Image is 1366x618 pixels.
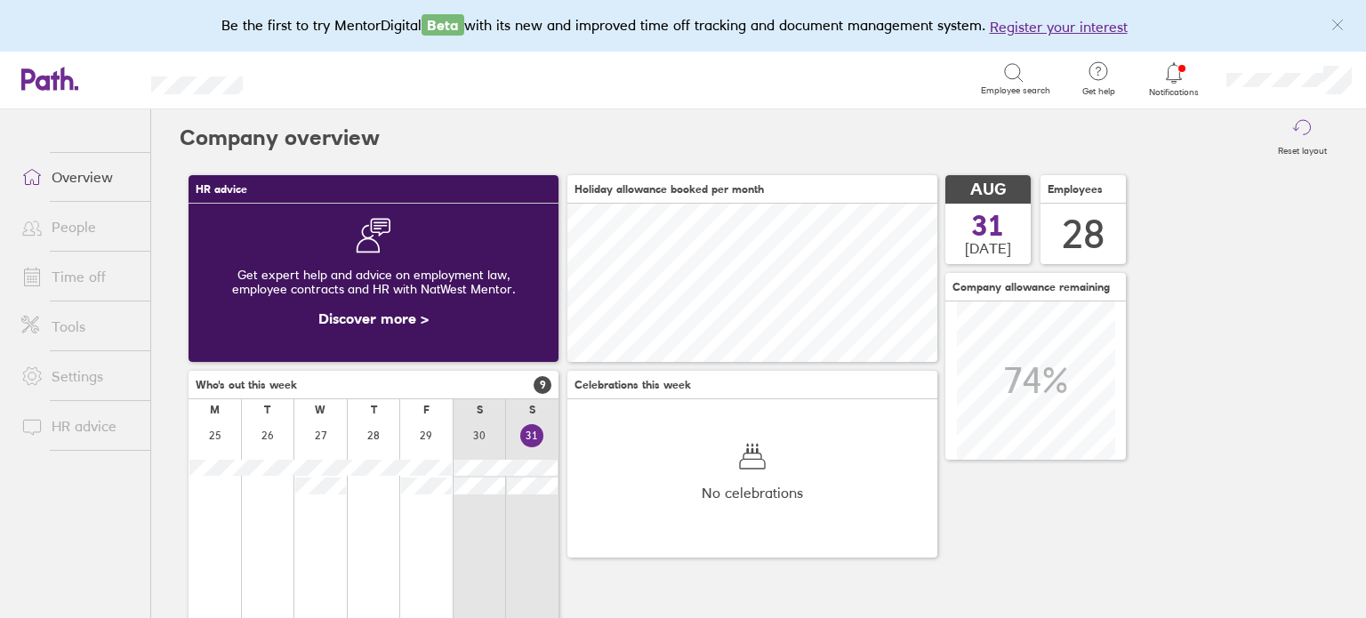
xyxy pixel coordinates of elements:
[318,309,429,327] a: Discover more >
[534,376,551,394] span: 9
[7,209,150,245] a: People
[1070,86,1128,97] span: Get help
[371,404,377,416] div: T
[315,404,325,416] div: W
[203,253,544,310] div: Get expert help and advice on employment law, employee contracts and HR with NatWest Mentor.
[1145,60,1203,98] a: Notifications
[1267,140,1338,157] label: Reset layout
[965,240,1011,256] span: [DATE]
[221,14,1145,37] div: Be the first to try MentorDigital with its new and improved time off tracking and document manage...
[702,485,803,501] span: No celebrations
[196,183,247,196] span: HR advice
[970,181,1006,199] span: AUG
[422,14,464,36] span: Beta
[7,159,150,195] a: Overview
[7,259,150,294] a: Time off
[291,70,336,86] div: Search
[1048,183,1103,196] span: Employees
[7,408,150,444] a: HR advice
[264,404,270,416] div: T
[477,404,483,416] div: S
[7,309,150,344] a: Tools
[1267,109,1338,166] button: Reset layout
[575,183,764,196] span: Holiday allowance booked per month
[423,404,430,416] div: F
[981,85,1050,96] span: Employee search
[1062,212,1105,257] div: 28
[529,404,535,416] div: S
[180,109,380,166] h2: Company overview
[575,379,691,391] span: Celebrations this week
[196,379,297,391] span: Who's out this week
[952,281,1110,293] span: Company allowance remaining
[7,358,150,394] a: Settings
[1145,87,1203,98] span: Notifications
[972,212,1004,240] span: 31
[990,16,1128,37] button: Register your interest
[210,404,220,416] div: M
